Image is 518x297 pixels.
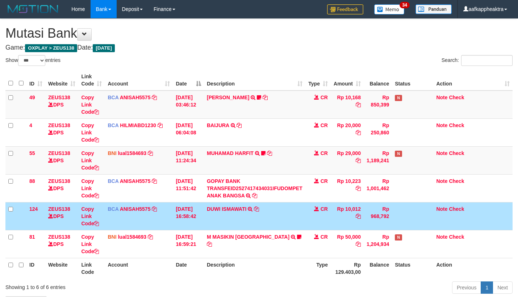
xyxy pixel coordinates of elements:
span: 124 [29,206,38,212]
td: [DATE] 03:46:12 [173,91,204,119]
th: Description: activate to sort column ascending [204,70,305,91]
a: Copy Rp 10,012 to clipboard [356,213,361,219]
span: OXPLAY > ZEUS138 [25,44,77,52]
a: lual1584693 [118,150,146,156]
span: 55 [29,150,35,156]
a: Copy Rp 10,223 to clipboard [356,185,361,191]
th: Action: activate to sort column ascending [433,70,513,91]
div: Showing 1 to 6 of 6 entries [5,281,210,291]
a: ZEUS138 [48,95,70,100]
a: ZEUS138 [48,150,70,156]
a: Note [436,206,447,212]
input: Search: [461,55,513,66]
a: ZEUS138 [48,234,70,240]
a: Copy Link Code [81,178,99,198]
a: Check [449,234,464,240]
td: DPS [45,230,78,258]
span: CR [321,150,328,156]
th: Type [305,258,331,279]
span: BCA [108,206,118,212]
th: Balance [364,70,392,91]
span: Has Note [395,95,402,101]
span: Has Note [395,151,402,157]
a: Copy BAIJURA to clipboard [237,122,242,128]
th: Account [105,258,173,279]
span: CR [321,234,328,240]
td: Rp 10,168 [331,91,364,119]
th: Status [392,258,433,279]
a: Check [449,206,464,212]
td: DPS [45,118,78,146]
span: 88 [29,178,35,184]
label: Search: [442,55,513,66]
a: Note [436,95,447,100]
a: Copy MUHAMAD HARFIT to clipboard [267,150,272,156]
td: [DATE] 11:24:34 [173,146,204,174]
th: Date [173,258,204,279]
td: Rp 29,000 [331,146,364,174]
a: ZEUS138 [48,178,70,184]
span: [DATE] [93,44,115,52]
td: Rp 50,000 [331,230,364,258]
td: DPS [45,146,78,174]
h4: Game: Date: [5,44,513,51]
a: Copy HILMIABD1230 to clipboard [158,122,163,128]
td: Rp 10,223 [331,174,364,202]
span: 49 [29,95,35,100]
a: MUHAMAD HARFIT [207,150,254,156]
th: Status [392,70,433,91]
span: BNI [108,150,116,156]
a: Copy INA PAUJANAH to clipboard [263,95,268,100]
td: Rp 1,001,462 [364,174,392,202]
th: Date: activate to sort column descending [173,70,204,91]
th: Action [433,258,513,279]
th: Amount: activate to sort column ascending [331,70,364,91]
a: Next [493,281,513,294]
td: Rp 1,204,934 [364,230,392,258]
a: 1 [481,281,493,294]
th: Type: activate to sort column ascending [305,70,331,91]
th: ID [26,258,45,279]
span: 81 [29,234,35,240]
td: [DATE] 11:51:42 [173,174,204,202]
td: DPS [45,91,78,119]
a: ANISAH5575 [120,95,151,100]
a: BAIJURA [207,122,229,128]
td: Rp 10,012 [331,202,364,230]
a: Copy lual1584693 to clipboard [148,234,153,240]
a: Copy Link Code [81,122,99,143]
a: Copy Link Code [81,206,99,226]
a: Copy M MASIKIN NOVRIANSYAH to clipboard [207,241,212,247]
a: Copy Rp 50,000 to clipboard [356,241,361,247]
a: [PERSON_NAME] [207,95,249,100]
td: Rp 250,860 [364,118,392,146]
a: Copy DUWI ISMAWATI to clipboard [254,206,259,212]
a: Copy Rp 29,000 to clipboard [356,158,361,163]
th: Description [204,258,305,279]
span: CR [321,206,328,212]
td: DPS [45,174,78,202]
span: CR [321,178,328,184]
a: GOPAY BANK TRANSFEID2527417434031IFUDOMPET ANAK BANGSA [207,178,302,198]
td: [DATE] 16:59:21 [173,230,204,258]
a: Copy Link Code [81,150,99,171]
select: Showentries [18,55,45,66]
a: Note [436,150,447,156]
td: Rp 850,399 [364,91,392,119]
a: ZEUS138 [48,206,70,212]
td: Rp 1,189,241 [364,146,392,174]
th: Link Code: activate to sort column ascending [78,70,105,91]
td: Rp 20,000 [331,118,364,146]
a: ANISAH5575 [120,206,151,212]
a: Check [449,150,464,156]
th: ID: activate to sort column ascending [26,70,45,91]
td: DPS [45,202,78,230]
a: Copy Rp 10,168 to clipboard [356,102,361,108]
a: Copy ANISAH5575 to clipboard [152,178,157,184]
a: Copy Rp 20,000 to clipboard [356,130,361,135]
a: Copy lual1584693 to clipboard [148,150,153,156]
span: BCA [108,122,118,128]
a: Copy ANISAH5575 to clipboard [152,95,157,100]
h1: Mutasi Bank [5,26,513,41]
a: DUWI ISMAWATI [207,206,246,212]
